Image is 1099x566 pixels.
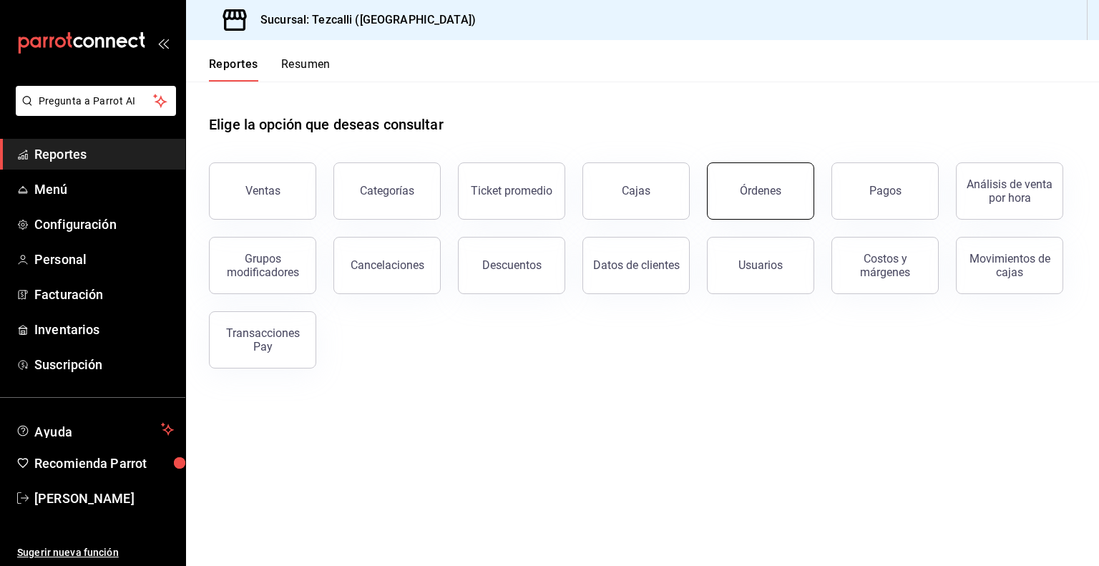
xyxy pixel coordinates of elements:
button: Ventas [209,162,316,220]
button: Descuentos [458,237,565,294]
button: Ticket promedio [458,162,565,220]
div: navigation tabs [209,57,331,82]
div: Usuarios [738,258,783,272]
div: Costos y márgenes [841,252,929,279]
div: Movimientos de cajas [965,252,1054,279]
div: Grupos modificadores [218,252,307,279]
span: Facturación [34,285,174,304]
span: Configuración [34,215,174,234]
button: Costos y márgenes [831,237,939,294]
button: Datos de clientes [582,237,690,294]
span: [PERSON_NAME] [34,489,174,508]
span: Personal [34,250,174,269]
div: Cajas [622,184,650,197]
div: Categorías [360,184,414,197]
h1: Elige la opción que deseas consultar [209,114,444,135]
span: Menú [34,180,174,199]
button: Pagos [831,162,939,220]
button: Análisis de venta por hora [956,162,1063,220]
button: Movimientos de cajas [956,237,1063,294]
div: Ventas [245,184,280,197]
div: Pagos [869,184,902,197]
span: Suscripción [34,355,174,374]
button: Órdenes [707,162,814,220]
button: Cajas [582,162,690,220]
div: Ticket promedio [471,184,552,197]
button: Grupos modificadores [209,237,316,294]
span: Pregunta a Parrot AI [39,94,154,109]
button: Pregunta a Parrot AI [16,86,176,116]
div: Cancelaciones [351,258,424,272]
div: Transacciones Pay [218,326,307,353]
span: Inventarios [34,320,174,339]
div: Descuentos [482,258,542,272]
button: Categorías [333,162,441,220]
button: open_drawer_menu [157,37,169,49]
span: Reportes [34,145,174,164]
a: Pregunta a Parrot AI [10,104,176,119]
button: Transacciones Pay [209,311,316,369]
div: Datos de clientes [593,258,680,272]
h3: Sucursal: Tezcalli ([GEOGRAPHIC_DATA]) [249,11,476,29]
div: Análisis de venta por hora [965,177,1054,205]
span: Ayuda [34,421,155,438]
button: Resumen [281,57,331,82]
button: Usuarios [707,237,814,294]
span: Recomienda Parrot [34,454,174,473]
div: Órdenes [740,184,781,197]
button: Cancelaciones [333,237,441,294]
span: Sugerir nueva función [17,545,174,560]
button: Reportes [209,57,258,82]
